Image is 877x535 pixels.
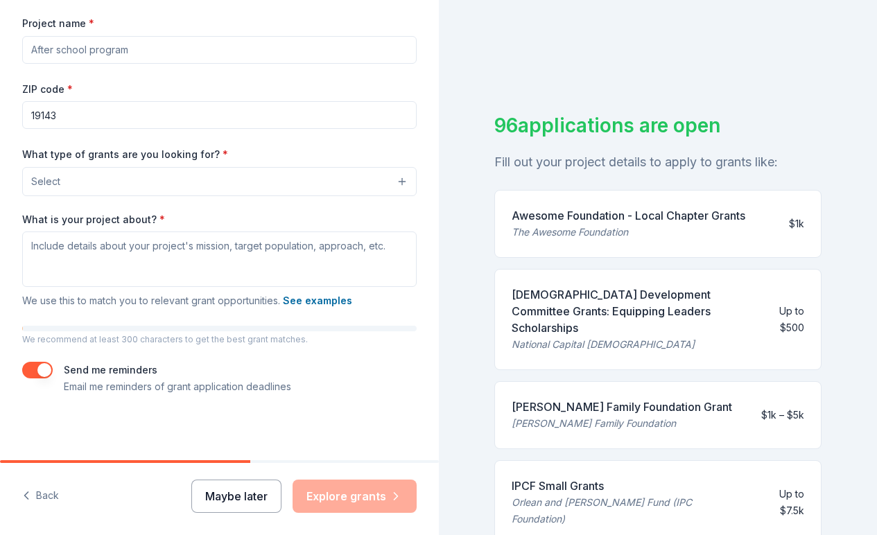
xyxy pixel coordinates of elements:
button: Maybe later [191,480,281,513]
p: We recommend at least 300 characters to get the best grant matches. [22,334,417,345]
div: National Capital [DEMOGRAPHIC_DATA] [512,336,765,353]
div: The Awesome Foundation [512,224,745,240]
div: $1k [789,216,804,232]
button: See examples [283,292,352,309]
div: [PERSON_NAME] Family Foundation Grant [512,398,732,415]
span: We use this to match you to relevant grant opportunities. [22,295,352,306]
div: Awesome Foundation - Local Chapter Grants [512,207,745,224]
button: Select [22,167,417,196]
div: [DEMOGRAPHIC_DATA] Development Committee Grants: Equipping Leaders Scholarships [512,286,765,336]
div: $1k – $5k [761,407,804,423]
span: Select [31,173,60,190]
label: What type of grants are you looking for? [22,148,228,161]
p: Email me reminders of grant application deadlines [64,378,291,395]
button: Back [22,482,59,511]
div: Up to $500 [776,303,804,336]
div: [PERSON_NAME] Family Foundation [512,415,732,432]
div: IPCF Small Grants [512,477,743,494]
div: Orlean and [PERSON_NAME] Fund (IPC Foundation) [512,494,743,527]
label: What is your project about? [22,213,165,227]
div: Fill out your project details to apply to grants like: [494,151,822,173]
label: ZIP code [22,82,73,96]
input: After school program [22,36,417,64]
input: 12345 (U.S. only) [22,101,417,129]
div: 96 applications are open [494,111,822,140]
label: Send me reminders [64,364,157,376]
label: Project name [22,17,94,30]
div: Up to $7.5k [754,486,804,519]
